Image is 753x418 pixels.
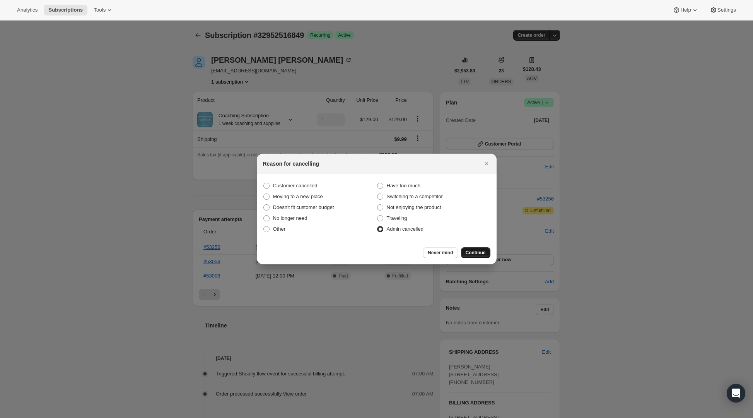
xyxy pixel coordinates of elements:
[17,7,38,13] span: Analytics
[387,183,420,188] span: Have too much
[387,194,443,199] span: Switching to a competitor
[273,194,323,199] span: Moving to a new place
[668,5,703,15] button: Help
[727,384,745,403] div: Open Intercom Messenger
[273,204,334,210] span: Doesn't fit customer budget
[273,183,318,188] span: Customer cancelled
[387,215,407,221] span: Traveling
[428,250,453,256] span: Never mind
[48,7,83,13] span: Subscriptions
[12,5,42,15] button: Analytics
[423,247,458,258] button: Never mind
[387,226,423,232] span: Admin cancelled
[705,5,741,15] button: Settings
[273,215,307,221] span: No longer need
[461,247,490,258] button: Continue
[481,158,492,169] button: Close
[89,5,118,15] button: Tools
[387,204,441,210] span: Not enjoying the product
[44,5,87,15] button: Subscriptions
[94,7,106,13] span: Tools
[717,7,736,13] span: Settings
[680,7,691,13] span: Help
[263,160,319,168] h2: Reason for cancelling
[466,250,486,256] span: Continue
[273,226,286,232] span: Other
